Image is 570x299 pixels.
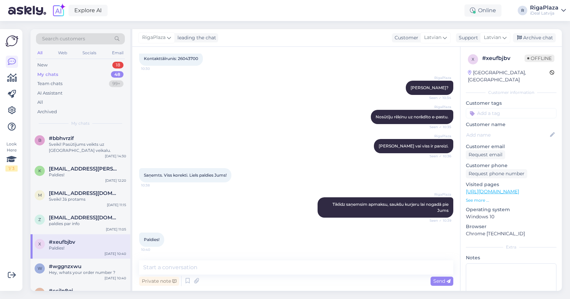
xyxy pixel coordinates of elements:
div: 99+ [109,80,123,87]
span: Send [433,278,451,284]
span: Latvian [424,34,441,41]
div: Hey, whats your order number ? [49,270,126,276]
span: #bbhvrzif [49,135,74,141]
div: Customer information [466,89,556,96]
div: Socials [81,48,98,57]
div: All [36,48,44,57]
div: AI Assistant [37,90,62,97]
div: [DATE] 10:40 [104,276,126,281]
div: Sveiki! Pasūtījums veikts uz [GEOGRAPHIC_DATA] veikalu. [49,141,126,154]
span: My chats [71,120,90,126]
div: Request email [466,150,505,159]
div: New [37,62,47,68]
span: x [38,241,41,246]
div: Look Here [5,141,18,172]
span: #cciln8gi [49,288,73,294]
span: 10:38 [141,183,167,188]
div: Web [57,48,69,57]
div: [DATE] 14:30 [105,154,126,159]
div: R [518,6,527,15]
img: Askly Logo [5,35,18,47]
div: Paldies! [49,172,126,178]
span: RigaPlaza [142,34,166,41]
span: Nosūtīju rēķinu uz norādīto e-pastu. [376,114,449,119]
div: RigaPlaza [530,5,558,11]
p: Customer tags [466,100,556,107]
div: # xeufbjbv [482,54,525,62]
a: RigaPlazaiDeal Latvija [530,5,566,16]
span: Tiklīdz saņemsim apmaksu, saukšu kurjeru lai nogadā pie Jums [332,202,450,213]
div: 18 [112,62,123,68]
a: [URL][DOMAIN_NAME] [466,188,519,195]
div: Support [456,34,478,41]
div: Online [464,4,501,17]
span: c [38,290,41,295]
span: Kontakttālrunis: 26043700 [144,56,198,61]
p: Customer phone [466,162,556,169]
span: [PERSON_NAME] vai viss ir pareizi. [379,143,449,148]
span: Seen ✓ 10:35 [426,124,451,129]
div: [DATE] 11:15 [107,202,126,207]
div: Sveiki! Jā protams [49,196,126,202]
div: Extra [466,244,556,250]
span: k [38,168,41,173]
span: #wggnzxwu [49,263,81,270]
span: Latvian [484,34,501,41]
span: w [38,266,42,271]
span: z [38,217,41,222]
span: Paldies! [144,237,159,242]
div: Archived [37,108,57,115]
span: Saņemts. Viss korekti. Liels paldies Jums! [144,173,227,178]
p: Notes [466,254,556,261]
span: Offline [525,55,554,62]
span: RigaPlaza [426,104,451,109]
p: Browser [466,223,556,230]
div: iDeal Latvija [530,11,558,16]
span: Seen ✓ 10:34 [426,95,451,100]
span: 10:40 [141,247,167,252]
p: Customer email [466,143,556,150]
span: kristaps.sablinskis@gmail.com [49,166,119,172]
p: Operating system [466,206,556,213]
div: Team chats [37,80,62,87]
div: Archive chat [513,33,556,42]
span: Seen ✓ 10:36 [426,154,451,159]
p: Chrome [TECHNICAL_ID] [466,230,556,237]
div: [DATE] 12:20 [105,178,126,183]
span: RigaPlaza [426,134,451,139]
div: Request phone number [466,169,527,178]
span: #xeufbjbv [49,239,75,245]
div: 1 / 3 [5,165,18,172]
span: madarabe@inbox.lv [49,190,119,196]
img: explore-ai [52,3,66,18]
span: Search customers [42,35,85,42]
div: My chats [37,71,58,78]
div: [GEOGRAPHIC_DATA], [GEOGRAPHIC_DATA] [468,69,550,83]
div: 48 [111,71,123,78]
p: See more ... [466,197,556,203]
div: leading the chat [175,34,216,41]
span: [PERSON_NAME]? [411,85,449,90]
span: m [38,193,42,198]
div: Private note [139,277,179,286]
p: Visited pages [466,181,556,188]
p: Windows 10 [466,213,556,220]
span: 10:30 [141,66,167,71]
span: b [38,138,41,143]
div: Customer [392,34,418,41]
span: RigaPlaza [426,192,451,197]
a: Explore AI [69,5,108,16]
div: Paldies! [49,245,126,251]
span: x [472,57,474,62]
div: paldies par info [49,221,126,227]
span: Seen ✓ 10:39 [426,218,451,223]
span: RigaPlaza [426,75,451,80]
p: Customer name [466,121,556,128]
div: [DATE] 10:40 [104,251,126,256]
div: Email [111,48,125,57]
div: [DATE] 11:05 [106,227,126,232]
input: Add a tag [466,108,556,118]
span: zitkins@inbox.lv [49,215,119,221]
div: All [37,99,43,106]
input: Add name [466,131,549,139]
